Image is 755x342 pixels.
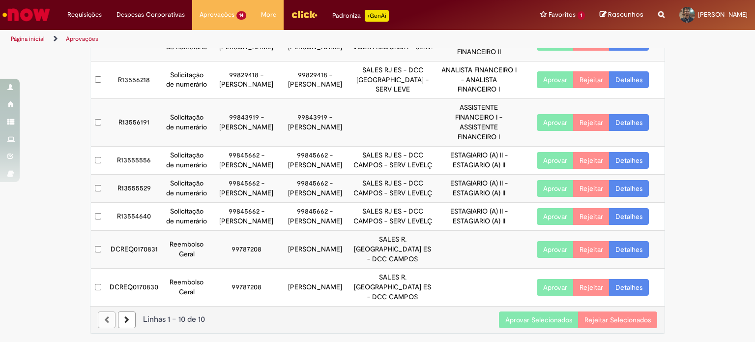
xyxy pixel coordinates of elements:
td: ESTAGIARIO (A) II - ESTAGIARIO (A) II [437,147,521,175]
td: SALES RJ ES - DCC CAMPOS - SERV LEVELÇ [348,203,437,231]
td: ANALISTA FINANCEIRO I - ANALISTA FINANCEIRO I [437,61,521,99]
div: Padroniza [332,10,389,22]
td: Solicitação de numerário [162,61,211,99]
td: 99845662 - [PERSON_NAME] [282,203,348,231]
ul: Trilhas de página [7,30,496,48]
td: 99843919 - [PERSON_NAME] [211,99,281,147]
td: 99845662 - [PERSON_NAME] [282,147,348,175]
td: DCREQ0170830 [106,269,162,306]
td: DCREQ0170831 [106,231,162,269]
td: 99843919 - [PERSON_NAME] [282,99,348,147]
td: R13556218 [106,61,162,99]
button: Aprovar [537,279,574,296]
td: R13556191 [106,99,162,147]
div: Linhas 1 − 10 de 10 [98,314,657,325]
td: ESTAGIARIO (A) II - ESTAGIARIO (A) II [437,175,521,203]
td: R13555529 [106,175,162,203]
a: Detalhes [609,180,649,197]
td: 99845662 - [PERSON_NAME] [211,147,281,175]
button: Aprovar [537,71,574,88]
td: 99845662 - [PERSON_NAME] [282,175,348,203]
td: ASSISTENTE FINANCEIRO I - ASSISTENTE FINANCEIRO I [437,99,521,147]
button: Aprovar Selecionados [499,311,579,328]
td: 99829418 - [PERSON_NAME] [282,61,348,99]
a: Aprovações [66,35,98,43]
button: Aprovar [537,152,574,169]
span: More [261,10,276,20]
td: Solicitação de numerário [162,203,211,231]
button: Rejeitar [573,208,610,225]
span: Requisições [67,10,102,20]
button: Aprovar [537,241,574,258]
td: SALES R. [GEOGRAPHIC_DATA] ES - DCC CAMPOS [348,269,437,306]
button: Aprovar [537,208,574,225]
button: Rejeitar [573,152,610,169]
a: Rascunhos [600,10,643,20]
td: Solicitação de numerário [162,147,211,175]
span: Despesas Corporativas [116,10,185,20]
button: Rejeitar [573,71,610,88]
span: 14 [236,11,246,20]
td: [PERSON_NAME] [282,269,348,306]
button: Rejeitar [573,114,610,131]
span: 1 [578,11,585,20]
td: 99787208 [211,231,281,269]
button: Aprovar [537,180,574,197]
p: +GenAi [365,10,389,22]
a: Página inicial [11,35,45,43]
td: 99829418 - [PERSON_NAME] [211,61,281,99]
a: Detalhes [609,71,649,88]
td: 99845662 - [PERSON_NAME] [211,203,281,231]
span: [PERSON_NAME] [698,10,748,19]
button: Rejeitar [573,180,610,197]
td: SALES RJ ES - DCC CAMPOS - SERV LEVELÇ [348,147,437,175]
button: Rejeitar [573,241,610,258]
button: Aprovar [537,114,574,131]
span: Aprovações [200,10,234,20]
img: click_logo_yellow_360x200.png [291,7,318,22]
a: Detalhes [609,279,649,296]
td: Reembolso Geral [162,269,211,306]
td: R13554640 [106,203,162,231]
a: Detalhes [609,152,649,169]
a: Detalhes [609,241,649,258]
td: Solicitação de numerário [162,99,211,147]
img: ServiceNow [1,5,52,25]
span: Rascunhos [608,10,643,19]
td: SALES RJ ES - DCC CAMPOS - SERV LEVELÇ [348,175,437,203]
td: 99787208 [211,269,281,306]
td: Solicitação de numerário [162,175,211,203]
td: R13555556 [106,147,162,175]
td: Reembolso Geral [162,231,211,269]
td: 99845662 - [PERSON_NAME] [211,175,281,203]
span: Favoritos [549,10,576,20]
a: Detalhes [609,208,649,225]
a: Detalhes [609,114,649,131]
td: [PERSON_NAME] [282,231,348,269]
td: ESTAGIARIO (A) II - ESTAGIARIO (A) II [437,203,521,231]
td: SALES R. [GEOGRAPHIC_DATA] ES - DCC CAMPOS [348,231,437,269]
button: Rejeitar Selecionados [578,311,657,328]
td: SALES RJ ES - DCC [GEOGRAPHIC_DATA] - SERV LEVE [348,61,437,99]
button: Rejeitar [573,279,610,296]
